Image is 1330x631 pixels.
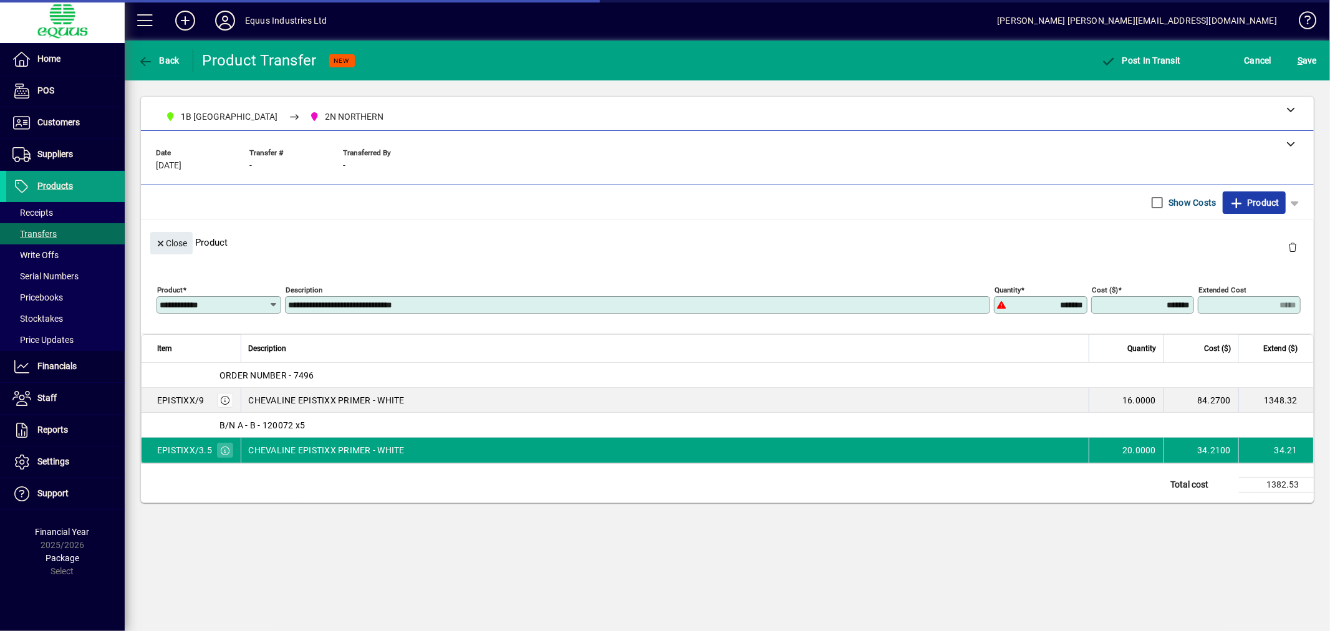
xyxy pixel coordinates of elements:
button: Profile [205,9,245,32]
a: Receipts [6,202,125,223]
div: EPISTIXX/9 [157,394,205,407]
a: Staff [6,383,125,414]
td: Total cost [1164,478,1239,493]
span: Financials [37,361,77,371]
a: Serial Numbers [6,266,125,287]
span: Customers [37,117,80,127]
button: Add [165,9,205,32]
a: Pricebooks [6,287,125,308]
span: Transfers [12,229,57,239]
app-page-header-button: Back [125,49,193,72]
a: Transfers [6,223,125,244]
td: 20.0000 [1089,438,1164,463]
div: Equus Industries Ltd [245,11,327,31]
mat-label: Description [286,286,322,294]
span: Serial Numbers [12,271,79,281]
span: S [1298,55,1303,65]
span: Write Offs [12,250,59,260]
span: POS [37,85,54,95]
a: Write Offs [6,244,125,266]
a: POS [6,75,125,107]
span: Products [37,181,73,191]
span: Settings [37,456,69,466]
span: Package [46,553,79,563]
a: Home [6,44,125,75]
span: Stocktakes [12,314,63,324]
button: Save [1294,49,1320,72]
span: Extend ($) [1263,342,1298,355]
mat-label: Cost ($) [1092,286,1118,294]
span: Product [1229,193,1279,213]
span: Back [138,55,180,65]
div: EPISTIXX/3.5 [157,444,212,456]
span: Cancel [1245,51,1272,70]
a: Financials [6,351,125,382]
a: Suppliers [6,139,125,170]
span: - [343,161,345,171]
span: Close [155,233,188,254]
div: [PERSON_NAME] [PERSON_NAME][EMAIL_ADDRESS][DOMAIN_NAME] [997,11,1277,31]
label: Show Costs [1166,196,1217,209]
app-page-header-button: Delete [1278,241,1308,253]
span: Financial Year [36,527,90,537]
div: Product Transfer [203,51,317,70]
td: 16.0000 [1089,388,1164,413]
button: Post In Transit [1097,49,1183,72]
span: CHEVALINE EPISTIXX PRIMER - WHITE [249,444,405,456]
td: 34.21 [1238,438,1313,463]
a: Support [6,478,125,509]
a: Knowledge Base [1289,2,1314,43]
mat-label: Quantity [995,286,1021,294]
span: Staff [37,393,57,403]
span: NEW [334,57,350,65]
span: Quantity [1127,342,1156,355]
span: Reports [37,425,68,435]
span: Pricebooks [12,292,63,302]
span: CHEVALINE EPISTIXX PRIMER - WHITE [249,394,405,407]
app-page-header-button: Close [147,237,196,248]
td: 84.2700 [1164,388,1238,413]
span: Description [249,342,287,355]
td: 1348.32 [1238,388,1313,413]
span: Post In Transit [1101,55,1180,65]
mat-label: Extended Cost [1198,286,1246,294]
div: ORDER NUMBER - 7496 [142,369,1313,382]
span: - [249,161,252,171]
span: Home [37,54,60,64]
span: Item [157,342,172,355]
span: Suppliers [37,149,73,159]
button: Product [1223,191,1286,214]
td: 1382.53 [1239,478,1314,493]
button: Back [135,49,183,72]
a: Customers [6,107,125,138]
div: Product [141,219,1314,265]
div: B/N A - B - 120072 x5 [142,419,1313,431]
span: ave [1298,51,1317,70]
a: Reports [6,415,125,446]
button: Close [150,232,193,254]
span: [DATE] [156,161,181,171]
span: Support [37,488,69,498]
mat-label: Product [157,286,183,294]
span: Cost ($) [1204,342,1231,355]
button: Cancel [1241,49,1275,72]
td: 34.2100 [1164,438,1238,463]
span: Price Updates [12,335,74,345]
button: Delete [1278,232,1308,262]
a: Settings [6,446,125,478]
span: Receipts [12,208,53,218]
a: Stocktakes [6,308,125,329]
a: Price Updates [6,329,125,350]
